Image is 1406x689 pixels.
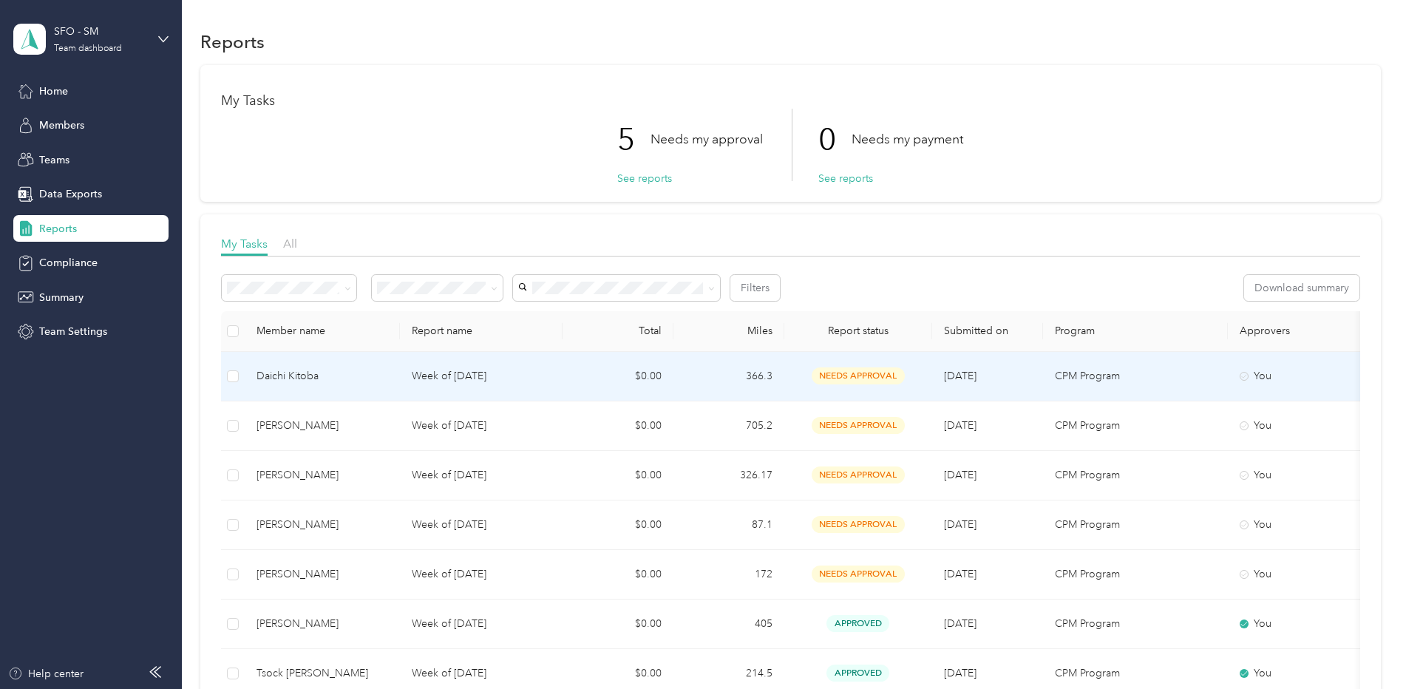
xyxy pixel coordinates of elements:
[944,518,977,531] span: [DATE]
[412,665,551,682] p: Week of [DATE]
[54,24,146,39] div: SFO - SM
[563,600,673,649] td: $0.00
[563,500,673,550] td: $0.00
[617,109,651,171] p: 5
[812,466,905,483] span: needs approval
[412,368,551,384] p: Week of [DATE]
[412,616,551,632] p: Week of [DATE]
[1043,451,1228,500] td: CPM Program
[54,44,122,53] div: Team dashboard
[400,311,563,352] th: Report name
[245,311,400,352] th: Member name
[617,171,672,186] button: See reports
[944,469,977,481] span: [DATE]
[1240,517,1364,533] div: You
[852,130,963,149] p: Needs my payment
[257,517,388,533] div: [PERSON_NAME]
[283,237,297,251] span: All
[1043,500,1228,550] td: CPM Program
[673,401,784,451] td: 705.2
[673,600,784,649] td: 405
[1055,665,1216,682] p: CPM Program
[1228,311,1376,352] th: Approvers
[812,367,905,384] span: needs approval
[257,616,388,632] div: [PERSON_NAME]
[412,418,551,434] p: Week of [DATE]
[673,451,784,500] td: 326.17
[932,311,1043,352] th: Submitted on
[673,352,784,401] td: 366.3
[39,290,84,305] span: Summary
[944,419,977,432] span: [DATE]
[200,34,265,50] h1: Reports
[563,401,673,451] td: $0.00
[221,93,1360,109] h1: My Tasks
[1043,311,1228,352] th: Program
[651,130,763,149] p: Needs my approval
[673,550,784,600] td: 172
[412,517,551,533] p: Week of [DATE]
[563,352,673,401] td: $0.00
[1244,275,1359,301] button: Download summary
[1240,467,1364,483] div: You
[796,325,920,337] span: Report status
[1043,550,1228,600] td: CPM Program
[673,500,784,550] td: 87.1
[563,451,673,500] td: $0.00
[1043,352,1228,401] td: CPM Program
[730,275,780,301] button: Filters
[1055,418,1216,434] p: CPM Program
[257,467,388,483] div: [PERSON_NAME]
[812,566,905,583] span: needs approval
[574,325,662,337] div: Total
[1240,665,1364,682] div: You
[1055,616,1216,632] p: CPM Program
[39,255,98,271] span: Compliance
[944,568,977,580] span: [DATE]
[826,615,889,632] span: approved
[39,84,68,99] span: Home
[818,171,873,186] button: See reports
[1043,401,1228,451] td: CPM Program
[412,467,551,483] p: Week of [DATE]
[1055,566,1216,583] p: CPM Program
[812,417,905,434] span: needs approval
[257,325,388,337] div: Member name
[1055,517,1216,533] p: CPM Program
[1240,566,1364,583] div: You
[257,418,388,434] div: [PERSON_NAME]
[1240,418,1364,434] div: You
[1055,368,1216,384] p: CPM Program
[563,550,673,600] td: $0.00
[826,665,889,682] span: approved
[257,665,388,682] div: Tsock [PERSON_NAME]
[944,617,977,630] span: [DATE]
[412,566,551,583] p: Week of [DATE]
[39,221,77,237] span: Reports
[39,324,107,339] span: Team Settings
[685,325,772,337] div: Miles
[944,370,977,382] span: [DATE]
[39,186,102,202] span: Data Exports
[39,152,69,168] span: Teams
[1055,467,1216,483] p: CPM Program
[1043,600,1228,649] td: CPM Program
[221,237,268,251] span: My Tasks
[1240,368,1364,384] div: You
[257,368,388,384] div: Daichi Kitoba
[257,566,388,583] div: [PERSON_NAME]
[1240,616,1364,632] div: You
[8,666,84,682] button: Help center
[944,667,977,679] span: [DATE]
[39,118,84,133] span: Members
[818,109,852,171] p: 0
[1323,606,1406,689] iframe: Everlance-gr Chat Button Frame
[812,516,905,533] span: needs approval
